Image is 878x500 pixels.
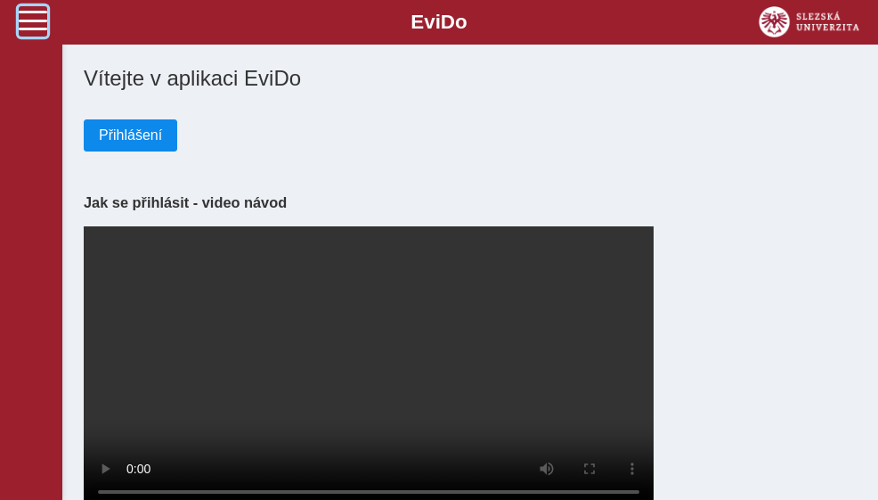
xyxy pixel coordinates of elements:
[411,11,467,33] b: EviDo
[84,194,857,211] h3: Jak se přihlásit - video návod
[99,127,162,143] span: Přihlášení
[759,6,859,37] img: logo_web_su.png
[84,66,857,91] h1: Vítejte v aplikaci EviDo
[84,119,177,152] button: Přihlášení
